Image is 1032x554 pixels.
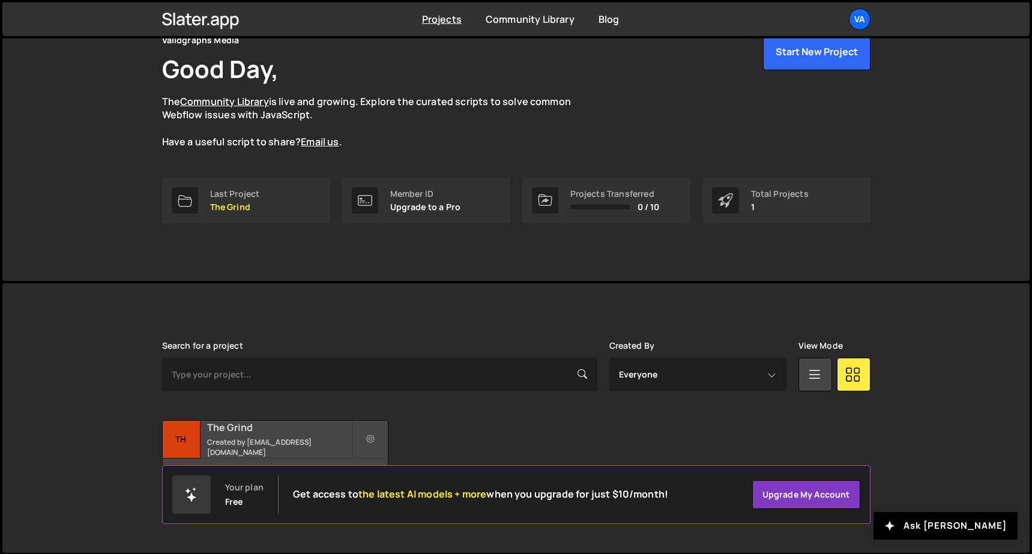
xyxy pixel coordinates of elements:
div: Th [163,421,201,459]
div: Your plan [225,483,264,492]
button: Ask [PERSON_NAME] [874,512,1018,540]
small: Created by [EMAIL_ADDRESS][DOMAIN_NAME] [207,437,352,457]
h2: The Grind [207,421,352,434]
div: Projects Transferred [570,189,660,199]
a: Community Library [180,95,269,108]
div: Last Project [210,189,260,199]
a: Last Project The Grind [162,178,330,223]
div: Total Projects [751,189,809,199]
span: 0 / 10 [638,202,660,212]
label: Search for a project [162,341,243,351]
label: Created By [609,341,655,351]
p: The is live and growing. Explore the curated scripts to solve common Webflow issues with JavaScri... [162,95,594,149]
a: Projects [422,13,462,26]
div: Free [225,497,243,507]
h2: Get access to when you upgrade for just $10/month! [293,489,668,500]
a: Community Library [486,13,575,26]
p: 1 [751,202,809,212]
a: Upgrade my account [752,480,860,509]
a: Email us [301,135,339,148]
span: the latest AI models + more [358,487,486,501]
a: Th The Grind Created by [EMAIL_ADDRESS][DOMAIN_NAME] 3 pages, last updated by [DATE] [162,420,388,495]
a: Va [849,8,871,30]
div: Member ID [390,189,461,199]
p: The Grind [210,202,260,212]
h1: Good Day, [162,52,279,85]
div: 3 pages, last updated by [DATE] [163,459,388,495]
button: Start New Project [763,33,871,70]
a: Blog [599,13,620,26]
input: Type your project... [162,358,597,391]
label: View Mode [798,341,843,351]
p: Upgrade to a Pro [390,202,461,212]
div: Validgraphs Media [162,33,240,47]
